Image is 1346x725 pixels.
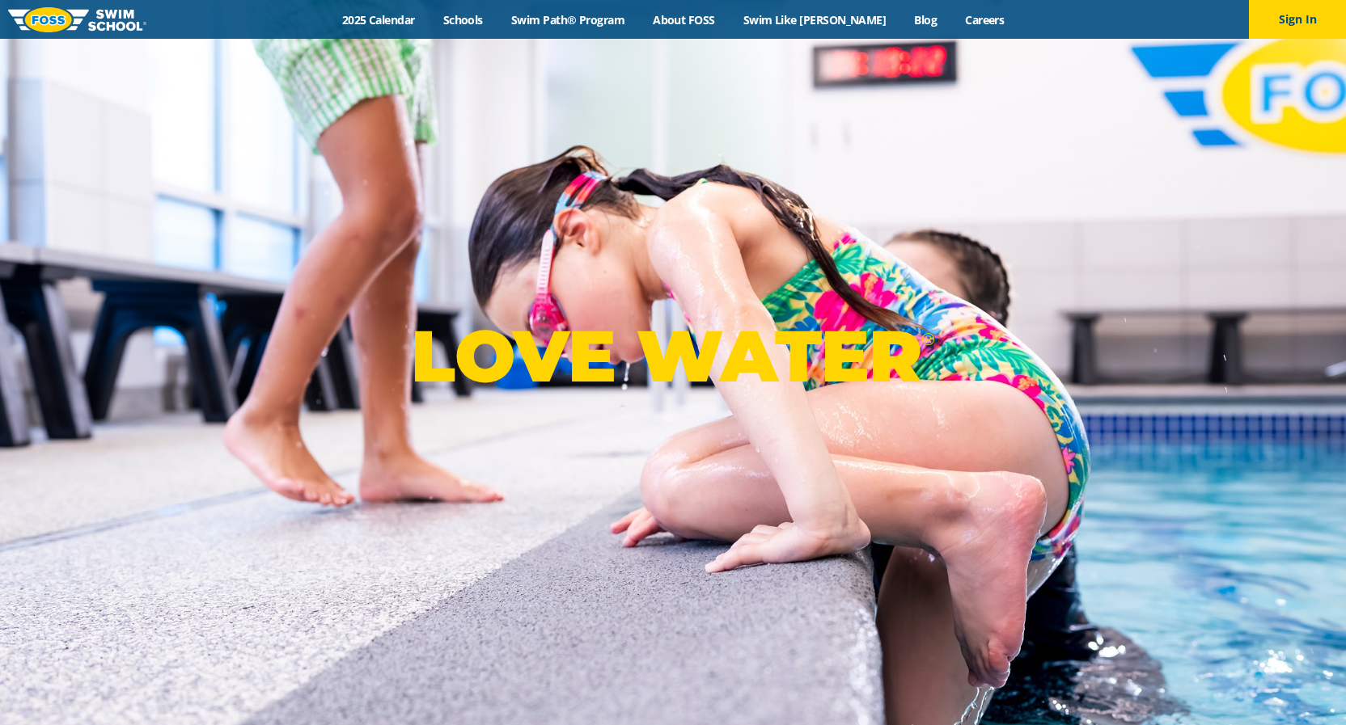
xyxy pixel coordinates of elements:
[8,7,146,32] img: FOSS Swim School Logo
[411,313,934,399] p: LOVE WATER
[328,12,429,27] a: 2025 Calendar
[429,12,497,27] a: Schools
[900,12,951,27] a: Blog
[639,12,730,27] a: About FOSS
[921,329,934,349] sup: ®
[497,12,638,27] a: Swim Path® Program
[729,12,900,27] a: Swim Like [PERSON_NAME]
[951,12,1018,27] a: Careers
